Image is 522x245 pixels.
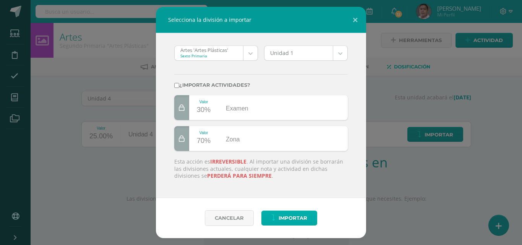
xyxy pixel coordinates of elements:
[180,53,237,58] div: Sexto Primaria
[261,211,317,226] button: Importar
[197,104,211,116] div: 30%
[210,158,246,165] strong: irreversible
[226,136,240,143] span: Zona
[174,83,179,88] input: ¿Importar actividades?
[279,211,307,225] span: Importar
[197,131,211,135] div: Valor
[207,172,272,179] strong: perderá para siempre
[180,46,237,53] div: Artes 'Artes Plásticas'
[197,135,211,147] div: 70%
[264,46,347,60] a: Unidad 1
[175,46,258,60] a: Artes 'Artes Plásticas'Sexto Primaria
[344,7,366,33] button: Close (Esc)
[270,46,327,60] span: Unidad 1
[226,105,248,112] span: Examen
[205,210,254,226] button: Cancelar
[174,82,348,88] label: ¿Importar actividades?
[174,158,348,179] p: Esta acción es . Al importar una división se borrarán las divisiones actuales, cualquier nota y a...
[156,7,366,33] div: Selecciona la división a importar
[197,100,211,104] div: Valor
